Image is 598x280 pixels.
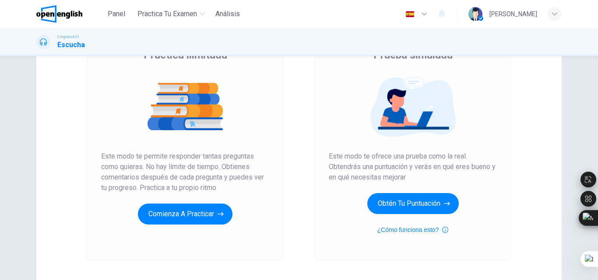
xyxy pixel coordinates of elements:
button: Practica tu examen [134,6,208,22]
img: Profile picture [468,7,482,21]
a: OpenEnglish logo [36,5,102,23]
button: Análisis [212,6,243,22]
button: Panel [102,6,130,22]
h1: Escucha [57,40,85,50]
span: Este modo te permite responder tantas preguntas como quieras. No hay límite de tiempo. Obtienes c... [101,151,269,193]
button: ¿Cómo funciona esto? [377,225,449,235]
span: Practica tu examen [137,9,197,19]
span: Análisis [215,9,240,19]
div: [PERSON_NAME] [489,9,537,19]
img: es [405,11,415,17]
button: Comienza a practicar [138,204,232,225]
span: Panel [108,9,125,19]
span: Este modo te ofrece una prueba como la real. Obtendrás una puntuación y verás en qué eres bueno y... [329,151,497,183]
img: OpenEnglish logo [36,5,82,23]
button: Obtén tu puntuación [367,193,459,214]
span: Linguaskill [57,34,79,40]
